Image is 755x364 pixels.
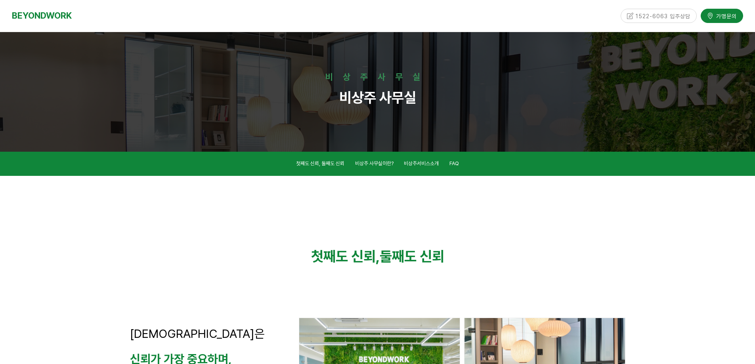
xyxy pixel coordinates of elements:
[701,7,743,21] a: 가맹문의
[714,10,737,18] span: 가맹문의
[130,326,265,341] span: [DEMOGRAPHIC_DATA]은
[355,159,394,170] a: 비상주 사무실이란?
[404,160,439,166] span: 비상주서비스소개
[296,160,344,166] span: 첫째도 신뢰, 둘째도 신뢰
[355,160,394,166] span: 비상주 사무실이란?
[296,159,344,170] a: 첫째도 신뢰, 둘째도 신뢰
[404,159,439,170] a: 비상주서비스소개
[449,160,459,166] span: FAQ
[339,89,416,106] strong: 비상주 사무실
[325,72,430,82] strong: 비상주사무실
[311,248,380,265] strong: 첫째도 신뢰,
[449,159,459,170] a: FAQ
[380,248,444,265] strong: 둘째도 신뢰
[12,8,72,23] a: BEYONDWORK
